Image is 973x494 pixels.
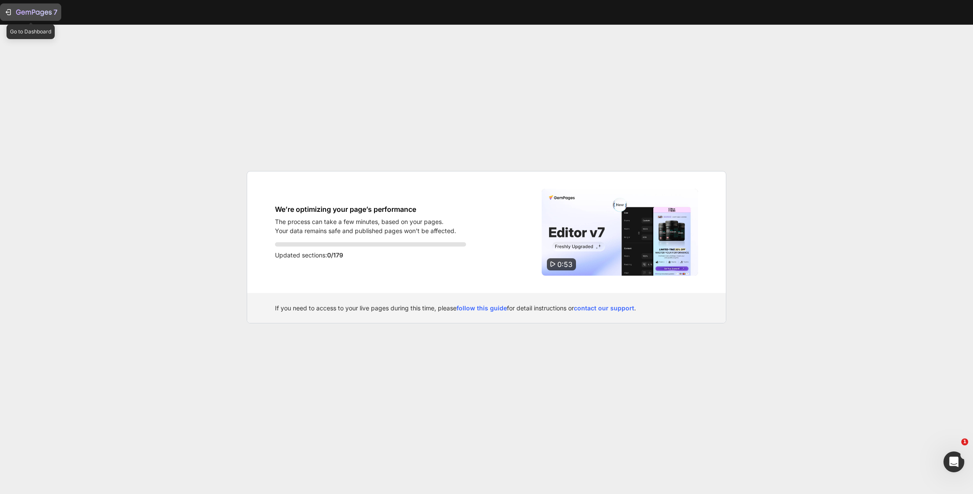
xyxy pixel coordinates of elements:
h1: We’re optimizing your page’s performance [275,204,456,214]
span: 0:53 [557,260,573,269]
span: 1 [961,438,968,445]
span: 0/179 [327,251,343,259]
p: Your data remains safe and published pages won’t be affected. [275,226,456,235]
div: If you need to access to your live pages during this time, please for detail instructions or . [275,303,698,313]
img: Video thumbnail [542,189,698,276]
p: The process can take a few minutes, based on your pages. [275,217,456,226]
iframe: Intercom live chat [943,451,964,472]
a: follow this guide [457,304,507,312]
p: Updated sections: [275,250,466,260]
p: 7 [53,7,57,17]
a: contact our support [574,304,634,312]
